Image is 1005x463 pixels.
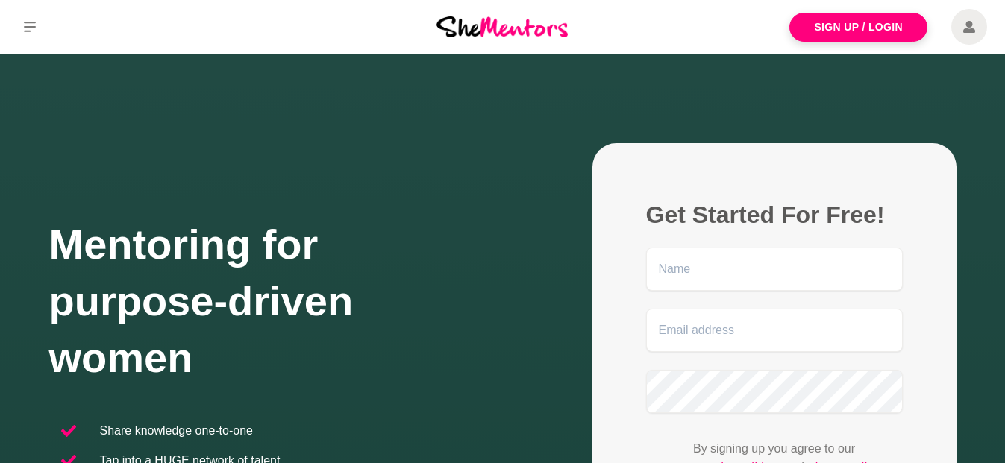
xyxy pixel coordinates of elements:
[789,13,927,42] a: Sign Up / Login
[100,422,253,440] p: Share knowledge one-to-one
[646,248,903,291] input: Name
[49,216,503,386] h1: Mentoring for purpose-driven women
[436,16,568,37] img: She Mentors Logo
[646,200,903,230] h2: Get Started For Free!
[646,309,903,352] input: Email address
